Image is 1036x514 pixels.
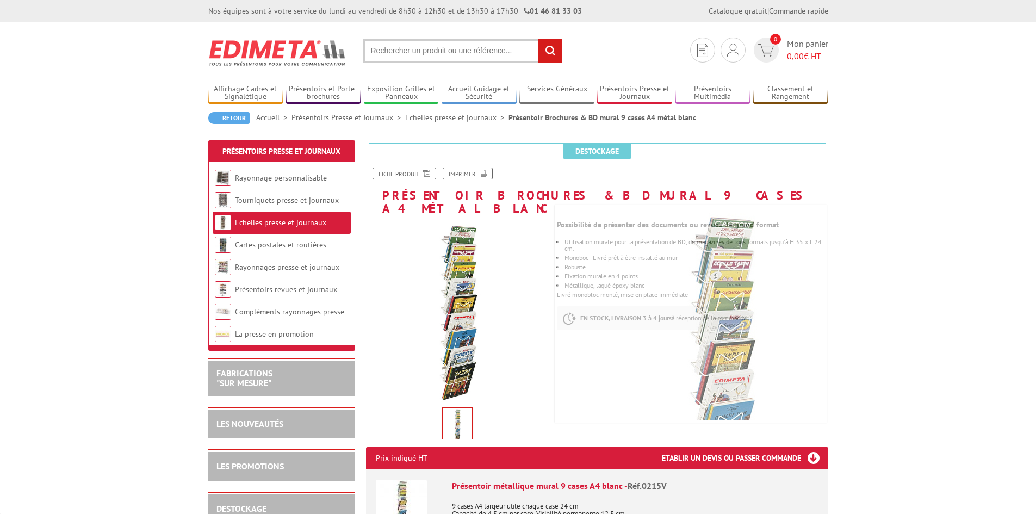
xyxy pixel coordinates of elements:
a: devis rapide 0 Mon panier 0,00€ HT [751,38,828,63]
a: LES NOUVEAUTÉS [216,418,283,429]
a: Rayonnages presse et journaux [235,262,339,272]
a: Commande rapide [769,6,828,16]
img: Compléments rayonnages presse [215,304,231,320]
a: Fiche produit [373,168,436,179]
span: Destockage [563,144,631,159]
a: Retour [208,112,250,124]
a: Tourniquets presse et journaux [235,195,339,205]
img: echelles_presse_0215v_1.jpg [443,408,472,442]
a: Cartes postales et routières [235,240,326,250]
a: Services Généraux [519,84,594,102]
a: Echelles presse et journaux [405,113,508,122]
img: Rayonnages presse et journaux [215,259,231,275]
a: FABRICATIONS"Sur Mesure" [216,368,272,388]
input: rechercher [538,39,562,63]
a: Rayonnage personnalisable [235,173,327,183]
img: devis rapide [697,44,708,57]
img: Cartes postales et routières [215,237,231,253]
a: Classement et Rangement [753,84,828,102]
p: Prix indiqué HT [376,447,427,469]
div: | [709,5,828,16]
a: Echelles presse et journaux [235,218,326,227]
img: devis rapide [727,44,739,57]
span: Réf.0215V [628,480,667,491]
a: Présentoirs Presse et Journaux [222,146,340,156]
img: Tourniquets presse et journaux [215,192,231,208]
a: La presse en promotion [235,329,314,339]
a: Présentoirs Multimédia [675,84,750,102]
a: Présentoirs Presse et Journaux [291,113,405,122]
a: Compléments rayonnages presse [235,307,344,317]
a: Exposition Grilles et Panneaux [364,84,439,102]
img: Edimeta [208,33,347,73]
a: Accueil Guidage et Sécurité [442,84,517,102]
span: Mon panier [787,38,828,63]
h3: Etablir un devis ou passer commande [662,447,828,469]
li: Présentoir Brochures & BD mural 9 cases A4 métal blanc [508,112,696,123]
div: Présentoir métallique mural 9 cases A4 blanc - [452,480,818,492]
a: DESTOCKAGE [216,503,266,514]
span: 0 [770,34,781,45]
a: Présentoirs revues et journaux [235,284,337,294]
a: Accueil [256,113,291,122]
a: LES PROMOTIONS [216,461,284,472]
a: Affichage Cadres et Signalétique [208,84,283,102]
img: La presse en promotion [215,326,231,342]
img: Echelles presse et journaux [215,214,231,231]
span: 0,00 [787,51,804,61]
img: Rayonnage personnalisable [215,170,231,186]
a: Catalogue gratuit [709,6,767,16]
img: devis rapide [758,44,774,57]
span: € HT [787,50,828,63]
a: Présentoirs Presse et Journaux [597,84,672,102]
div: Nos équipes sont à votre service du lundi au vendredi de 8h30 à 12h30 et de 13h30 à 17h30 [208,5,582,16]
strong: 01 46 81 33 03 [524,6,582,16]
img: echelles_presse_0215v_1.jpg [366,220,549,404]
input: Rechercher un produit ou une référence... [363,39,562,63]
a: Imprimer [443,168,493,179]
a: Présentoirs et Porte-brochures [286,84,361,102]
img: Présentoirs revues et journaux [215,281,231,298]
